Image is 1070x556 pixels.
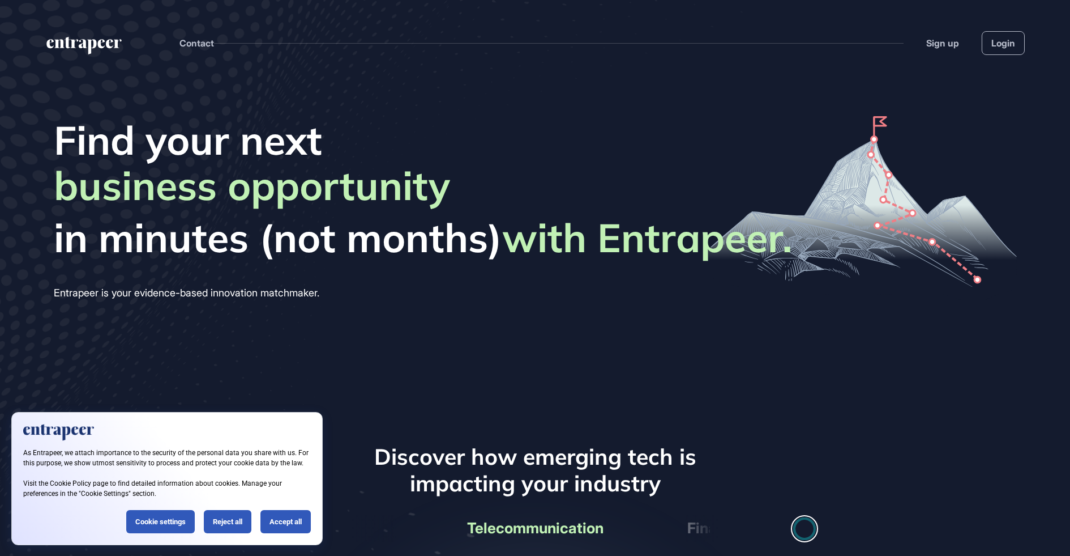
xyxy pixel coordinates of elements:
div: Telecommunication [450,515,620,542]
a: entrapeer-logo [45,37,123,58]
strong: with Entrapeer. [502,213,792,262]
span: in minutes (not months) [54,214,792,261]
span: business opportunity [54,162,450,214]
a: Login [982,31,1025,55]
div: Finance [630,515,800,542]
a: Sign up [926,36,959,50]
h3: impacting your industry [252,470,818,497]
h3: Discover how emerging tech is [252,444,818,470]
button: Contact [179,36,214,50]
div: Entrapeer is your evidence-based innovation matchmaker. [54,284,792,302]
span: Find your next [54,116,792,164]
